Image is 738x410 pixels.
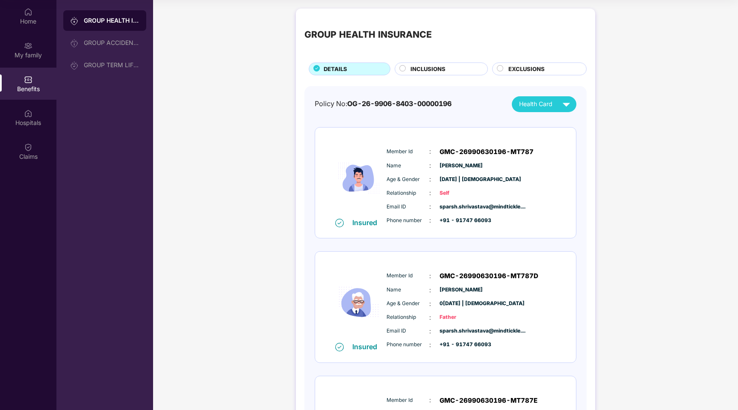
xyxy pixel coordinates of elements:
[24,109,32,118] img: svg+xml;base64,PHN2ZyBpZD0iSG9zcGl0YWxzIiB4bWxucz0iaHR0cDovL3d3dy53My5vcmcvMjAwMC9zdmciIHdpZHRoPS...
[387,272,429,280] span: Member Id
[24,8,32,16] img: svg+xml;base64,PHN2ZyBpZD0iSG9tZSIgeG1sbnM9Imh0dHA6Ly93d3cudzMub3JnLzIwMDAvc3ZnIiB3aWR0aD0iMjAiIG...
[440,217,482,225] span: +91 - 91747 66093
[333,138,384,218] img: icon
[84,16,139,25] div: GROUP HEALTH INSURANCE
[440,271,538,281] span: GMC-26990630196-MT787D
[429,202,431,211] span: :
[387,162,429,170] span: Name
[429,340,431,350] span: :
[24,143,32,152] img: svg+xml;base64,PHN2ZyBpZD0iQ2xhaW0iIHhtbG5zPSJodHRwOi8vd3d3LnczLm9yZy8yMDAwL3N2ZyIgd2lkdGg9IjIwIi...
[387,327,429,335] span: Email ID
[387,189,429,197] span: Relationship
[84,62,139,68] div: GROUP TERM LIFE INSURANCE
[508,65,545,74] span: EXCLUSIONS
[429,285,431,295] span: :
[315,98,452,109] div: Policy No:
[70,39,79,48] img: svg+xml;base64,PHN2ZyB3aWR0aD0iMjAiIGhlaWdodD0iMjAiIHZpZXdCb3g9IjAgMCAyMCAyMCIgZmlsbD0ibm9uZSIgeG...
[347,99,452,108] span: OG-26-9906-8403-00000196
[70,17,79,25] img: svg+xml;base64,PHN2ZyB3aWR0aD0iMjAiIGhlaWdodD0iMjAiIHZpZXdCb3g9IjAgMCAyMCAyMCIgZmlsbD0ibm9uZSIgeG...
[387,313,429,321] span: Relationship
[335,343,344,351] img: svg+xml;base64,PHN2ZyB4bWxucz0iaHR0cDovL3d3dy53My5vcmcvMjAwMC9zdmciIHdpZHRoPSIxNiIgaGVpZ2h0PSIxNi...
[440,175,482,184] span: [DATE] | [DEMOGRAPHIC_DATA]
[440,300,482,308] span: 0[DATE] | [DEMOGRAPHIC_DATA]
[410,65,446,74] span: INCLUSIONS
[387,148,429,156] span: Member Id
[387,203,429,211] span: Email ID
[559,97,574,112] img: svg+xml;base64,PHN2ZyB4bWxucz0iaHR0cDovL3d3dy53My5vcmcvMjAwMC9zdmciIHZpZXdCb3g9IjAgMCAyNCAyNCIgd2...
[387,300,429,308] span: Age & Gender
[429,161,431,170] span: :
[440,327,482,335] span: sparsh.shrivastava@mindtickle....
[352,218,382,227] div: Insured
[24,75,32,84] img: svg+xml;base64,PHN2ZyBpZD0iQmVuZWZpdHMiIHhtbG5zPSJodHRwOi8vd3d3LnczLm9yZy8yMDAwL3N2ZyIgd2lkdGg9Ij...
[352,342,382,351] div: Insured
[304,27,432,42] div: GROUP HEALTH INSURANCE
[440,341,482,349] span: +91 - 91747 66093
[387,286,429,294] span: Name
[387,217,429,225] span: Phone number
[387,341,429,349] span: Phone number
[512,96,576,112] button: Health Card
[387,175,429,184] span: Age & Gender
[440,147,534,157] span: GMC-26990630196-MT787
[440,189,482,197] span: Self
[24,42,32,50] img: svg+xml;base64,PHN2ZyB3aWR0aD0iMjAiIGhlaWdodD0iMjAiIHZpZXdCb3g9IjAgMCAyMCAyMCIgZmlsbD0ibm9uZSIgeG...
[429,175,431,184] span: :
[440,313,482,321] span: Father
[429,395,431,405] span: :
[429,299,431,309] span: :
[324,65,347,74] span: DETAILS
[429,327,431,336] span: :
[70,61,79,70] img: svg+xml;base64,PHN2ZyB3aWR0aD0iMjAiIGhlaWdodD0iMjAiIHZpZXdCb3g9IjAgMCAyMCAyMCIgZmlsbD0ibm9uZSIgeG...
[440,162,482,170] span: [PERSON_NAME]
[440,203,482,211] span: sparsh.shrivastava@mindtickle....
[429,313,431,322] span: :
[440,286,482,294] span: [PERSON_NAME]
[519,99,552,109] span: Health Card
[440,395,537,406] span: GMC-26990630196-MT787E
[429,271,431,281] span: :
[387,396,429,404] span: Member Id
[84,39,139,46] div: GROUP ACCIDENTAL INSURANCE
[429,188,431,198] span: :
[429,216,431,225] span: :
[429,147,431,156] span: :
[333,262,384,342] img: icon
[335,219,344,227] img: svg+xml;base64,PHN2ZyB4bWxucz0iaHR0cDovL3d3dy53My5vcmcvMjAwMC9zdmciIHdpZHRoPSIxNiIgaGVpZ2h0PSIxNi...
